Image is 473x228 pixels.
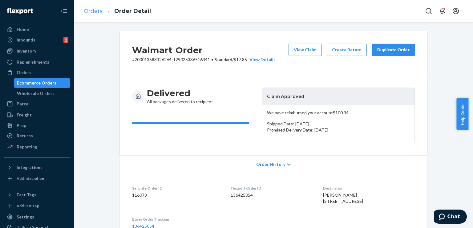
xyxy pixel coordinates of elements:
[247,57,276,63] button: View Details
[63,37,68,43] div: 1
[14,78,71,88] a: Ecommerce Orders
[17,37,35,43] div: Inbounds
[327,44,367,56] button: Create Return
[231,186,313,191] dt: Flexport Order ID
[17,48,36,54] div: Inventory
[4,175,70,182] a: Add Integration
[4,163,70,172] button: Integrations
[4,212,70,222] a: Settings
[262,88,414,105] header: Claim Approved
[372,44,415,56] button: Duplicate Order
[4,142,70,152] a: Reporting
[79,2,156,20] ol: breadcrumbs
[17,101,30,107] div: Parcel
[17,90,55,96] div: Wholesale Orders
[132,186,221,191] dt: Sellbrite Order ID
[4,202,70,210] a: Add Fast Tag
[4,25,70,34] a: Home
[17,192,36,198] div: Fast Tags
[4,99,70,109] a: Parcel
[450,5,462,17] button: Open account menu
[4,68,70,77] a: Orders
[323,186,415,191] dt: Destination
[7,8,33,14] img: Flexport logo
[17,203,39,208] div: Add Fast Tag
[14,88,71,98] a: Wholesale Orders
[17,144,37,150] div: Reporting
[4,120,70,130] a: Prep
[17,59,49,65] div: Replenishments
[4,190,70,200] button: Fast Tags
[58,5,70,17] button: Close Navigation
[289,44,322,56] button: View Claim
[17,69,31,76] div: Orders
[17,176,44,181] div: Add Integration
[17,26,29,33] div: Home
[267,110,410,116] p: We have reimbursed your account $100.34 .
[211,57,213,62] span: •
[4,57,70,67] a: Replenishments
[215,57,232,62] span: Standard
[84,8,103,14] a: Orders
[456,98,468,130] button: Help Center
[267,121,410,127] p: Shipped Date: [DATE]
[267,127,410,133] p: Promised Delivery Date: [DATE]
[17,164,42,171] div: Integrations
[132,192,221,198] dd: 116073
[434,210,467,225] iframe: Opens a widget where you can chat to one of our agents
[256,161,285,167] span: Order History
[17,214,34,220] div: Settings
[377,47,410,53] div: Duplicate Order
[147,88,213,99] h3: Delivered
[132,217,221,222] dt: Buyer Order Tracking
[114,8,151,14] a: Order Detail
[147,88,213,105] div: All packages delivered to recipient
[132,44,276,57] h2: Walmart Order
[4,110,70,120] a: Freight
[4,35,70,45] a: Inbounds1
[231,192,313,198] dd: 136425054
[436,5,448,17] button: Open notifications
[4,46,70,56] a: Inventory
[4,131,70,141] a: Returns
[17,112,32,118] div: Freight
[323,192,363,204] span: [PERSON_NAME] [STREET_ADDRESS]
[17,122,26,128] div: Prep
[17,80,56,86] div: Ecommerce Orders
[17,133,33,139] div: Returns
[422,5,435,17] button: Open Search Box
[132,57,276,63] p: # 200013583326264-129025336516341 / $17.85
